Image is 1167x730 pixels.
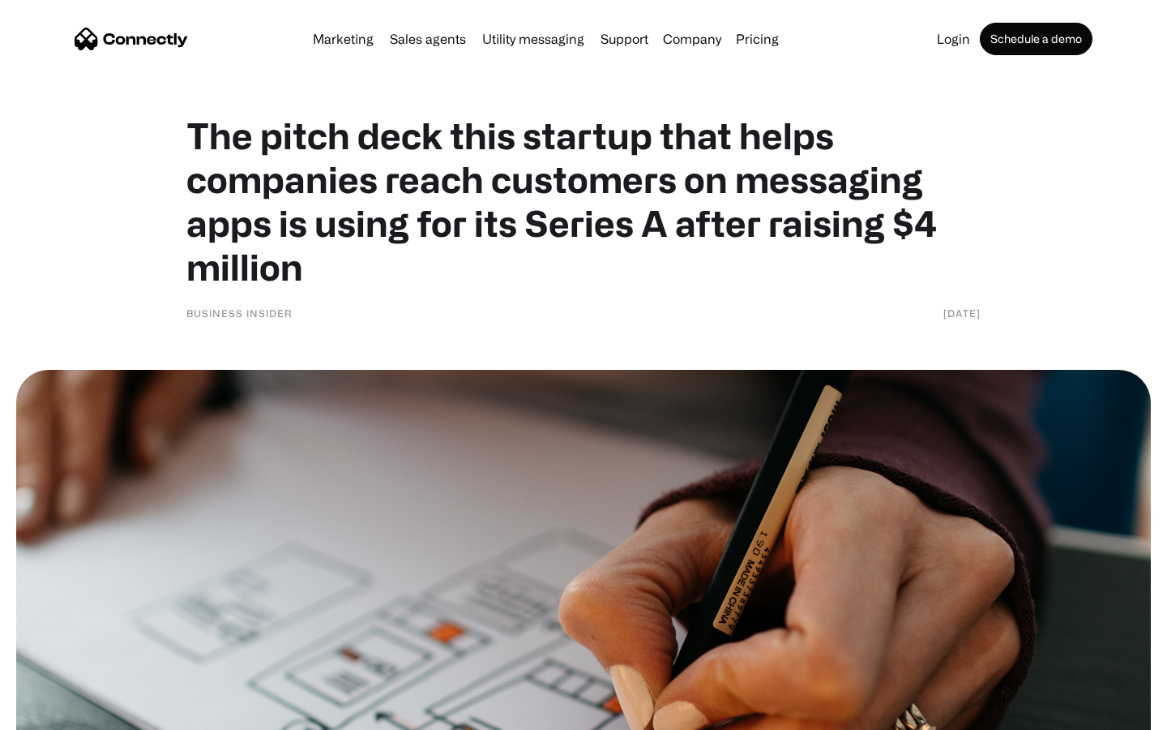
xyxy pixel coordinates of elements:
[943,305,981,321] div: [DATE]
[32,702,97,724] ul: Language list
[186,114,981,289] h1: The pitch deck this startup that helps companies reach customers on messaging apps is using for i...
[306,32,380,45] a: Marketing
[594,32,655,45] a: Support
[75,27,188,51] a: home
[930,32,977,45] a: Login
[16,702,97,724] aside: Language selected: English
[476,32,591,45] a: Utility messaging
[383,32,472,45] a: Sales agents
[980,23,1092,55] a: Schedule a demo
[658,28,726,50] div: Company
[186,305,293,321] div: Business Insider
[663,28,721,50] div: Company
[729,32,785,45] a: Pricing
